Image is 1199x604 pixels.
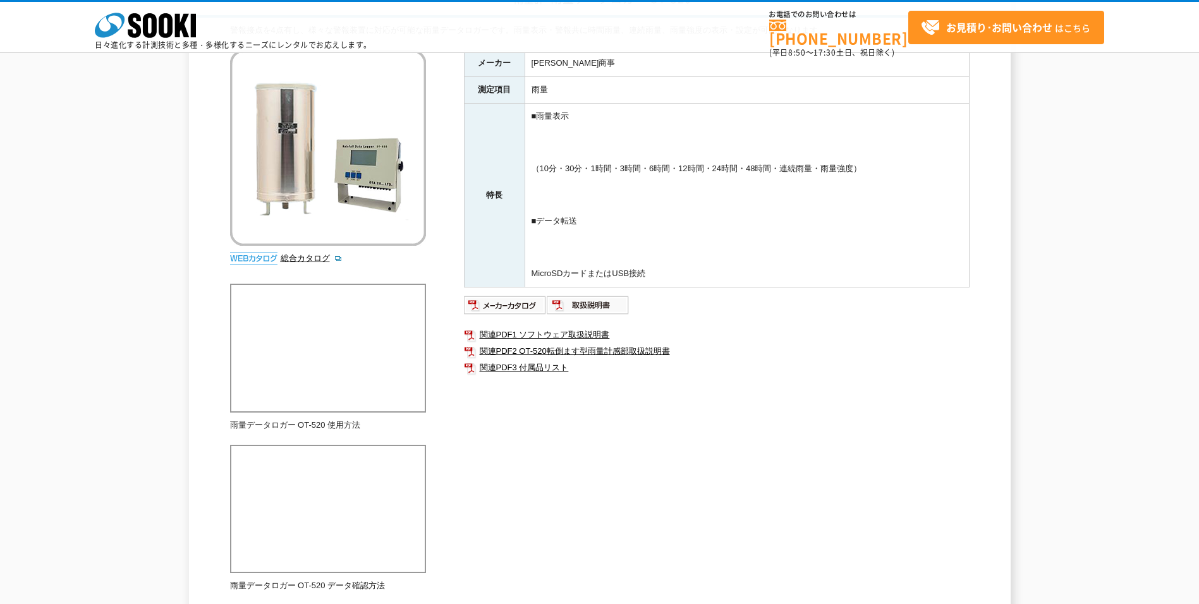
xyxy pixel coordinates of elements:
td: 雨量 [525,76,969,103]
p: 雨量データロガー OT-520 データ確認方法 [230,579,426,593]
img: 雨量データロガー OT-520 [230,50,426,246]
a: 関連PDF1 ソフトウェア取扱説明書 [464,327,970,343]
a: 総合カタログ [281,253,343,263]
th: メーカー [464,51,525,77]
th: 特長 [464,103,525,287]
p: 日々進化する計測技術と多種・多様化するニーズにレンタルでお応えします。 [95,41,372,49]
span: 8:50 [788,47,806,58]
img: メーカーカタログ [464,295,547,315]
td: [PERSON_NAME]商事 [525,51,969,77]
span: お電話でのお問い合わせは [769,11,908,18]
a: 関連PDF3 付属品リスト [464,359,970,376]
a: [PHONE_NUMBER] [769,20,908,45]
td: ■雨量表示 （10分・30分・1時間・3時間・6時間・12時間・24時間・48時間・連続雨量・雨量強度） ■データ転送 MicroSDカードまたはUSB接続 [525,103,969,287]
img: webカタログ [230,252,277,265]
a: 取扱説明書 [547,303,630,313]
th: 測定項目 [464,76,525,103]
span: (平日 ～ 土日、祝日除く) [769,47,894,58]
a: お見積り･お問い合わせはこちら [908,11,1104,44]
span: 17:30 [813,47,836,58]
strong: お見積り･お問い合わせ [946,20,1052,35]
img: 取扱説明書 [547,295,630,315]
span: はこちら [921,18,1090,37]
a: 関連PDF2 OT-520転倒ます型雨量計感部取扱説明書 [464,343,970,359]
p: 雨量データロガー OT-520 使用方法 [230,419,426,432]
a: メーカーカタログ [464,303,547,313]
